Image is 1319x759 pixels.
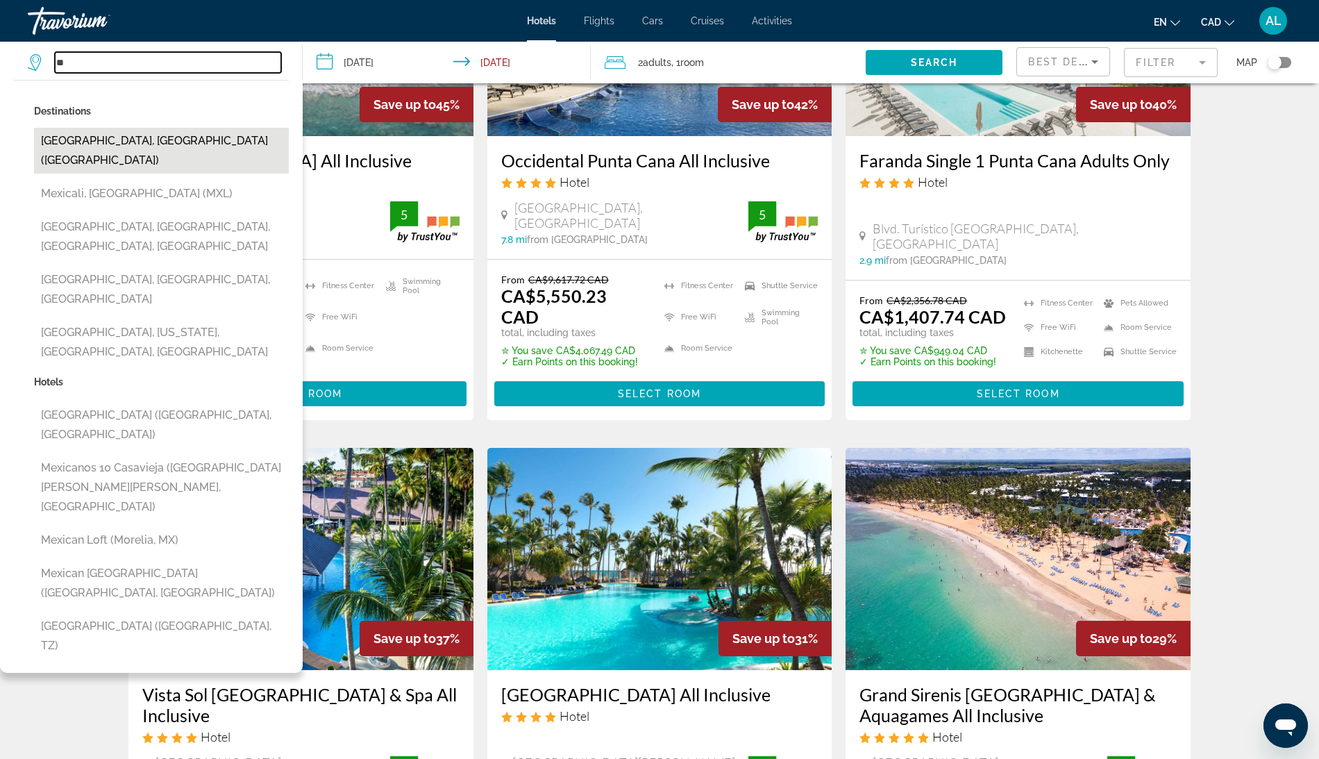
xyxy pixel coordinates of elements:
[1017,294,1097,312] li: Fitness Center
[514,200,749,231] span: [GEOGRAPHIC_DATA], [GEOGRAPHIC_DATA]
[1124,47,1218,78] button: Filter
[859,294,883,306] span: From
[1090,631,1152,646] span: Save up to
[859,684,1177,726] a: Grand Sirenis [GEOGRAPHIC_DATA] & Aquagames All Inclusive
[846,448,1191,670] img: Hotel image
[373,631,436,646] span: Save up to
[873,221,1177,251] span: Blvd. Turístico [GEOGRAPHIC_DATA], [GEOGRAPHIC_DATA]
[977,388,1060,399] span: Select Room
[34,101,289,121] p: Destinations
[618,388,701,399] span: Select Room
[1028,56,1100,67] span: Best Deals
[748,206,776,223] div: 5
[501,345,647,356] p: CA$4,067.49 CAD
[719,621,832,656] div: 31%
[34,455,289,520] button: Mexicanos 10 Casavieja ([GEOGRAPHIC_DATA][PERSON_NAME][PERSON_NAME], [GEOGRAPHIC_DATA])
[1090,97,1152,112] span: Save up to
[859,150,1177,171] a: Faranda Single 1 Punta Cana Adults Only
[34,372,289,392] p: Hotels
[1076,87,1191,122] div: 40%
[887,294,967,306] del: CA$2,356.78 CAD
[748,201,818,242] img: trustyou-badge.svg
[1028,53,1098,70] mat-select: Sort by
[527,234,648,245] span: from [GEOGRAPHIC_DATA]
[1097,319,1177,336] li: Room Service
[1154,12,1180,32] button: Change language
[487,448,832,670] img: Hotel image
[1097,294,1177,312] li: Pets Allowed
[501,684,818,705] a: [GEOGRAPHIC_DATA] All Inclusive
[34,402,289,448] button: [GEOGRAPHIC_DATA] ([GEOGRAPHIC_DATA], [GEOGRAPHIC_DATA])
[560,708,589,724] span: Hotel
[299,305,379,329] li: Free WiFi
[932,729,962,744] span: Hotel
[34,613,289,659] button: [GEOGRAPHIC_DATA] ([GEOGRAPHIC_DATA], TZ)
[918,174,948,190] span: Hotel
[1154,17,1167,28] span: en
[560,174,589,190] span: Hotel
[501,150,818,171] a: Occidental Punta Cana All Inclusive
[718,87,832,122] div: 42%
[657,274,738,298] li: Fitness Center
[34,527,289,553] button: Mexican Loft (Morelia, MX)
[1017,319,1097,336] li: Free WiFi
[859,327,1006,338] p: total, including taxes
[859,345,911,356] span: ✮ You save
[859,345,1006,356] p: CA$949.04 CAD
[886,255,1007,266] span: from [GEOGRAPHIC_DATA]
[1263,703,1308,748] iframe: Button to launch messaging window
[201,729,230,744] span: Hotel
[671,53,704,72] span: , 1
[1201,17,1221,28] span: CAD
[28,3,167,39] a: Travorium
[373,97,436,112] span: Save up to
[1257,56,1291,69] button: Toggle map
[494,384,825,399] a: Select Room
[859,356,1006,367] p: ✓ Earn Points on this booking!
[638,53,671,72] span: 2
[299,274,379,298] li: Fitness Center
[34,267,289,312] button: [GEOGRAPHIC_DATA], [GEOGRAPHIC_DATA], [GEOGRAPHIC_DATA]
[34,319,289,365] button: [GEOGRAPHIC_DATA], [US_STATE], [GEOGRAPHIC_DATA], [GEOGRAPHIC_DATA]
[852,381,1184,406] button: Select Room
[501,708,818,724] div: 4 star Hotel
[1076,621,1191,656] div: 29%
[34,214,289,260] button: [GEOGRAPHIC_DATA], [GEOGRAPHIC_DATA], [GEOGRAPHIC_DATA], [GEOGRAPHIC_DATA]
[691,15,724,26] span: Cruises
[142,729,460,744] div: 4 star Hotel
[379,274,460,298] li: Swimming Pool
[657,305,738,329] li: Free WiFi
[501,234,527,245] span: 7.8 mi
[494,381,825,406] button: Select Room
[299,336,379,360] li: Room Service
[859,729,1177,744] div: 5 star Hotel
[501,174,818,190] div: 4 star Hotel
[142,684,460,726] h3: Vista Sol [GEOGRAPHIC_DATA] & Spa All Inclusive
[859,174,1177,190] div: 4 star Hotel
[752,15,792,26] a: Activities
[859,306,1006,327] ins: CA$1,407.74 CAD
[360,621,473,656] div: 37%
[501,345,553,356] span: ✮ You save
[1266,14,1282,28] span: AL
[1201,12,1234,32] button: Change currency
[643,57,671,68] span: Adults
[866,50,1003,75] button: Search
[527,15,556,26] a: Hotels
[584,15,614,26] a: Flights
[34,181,289,207] button: Mexicali, [GEOGRAPHIC_DATA] (MXL)
[1017,343,1097,360] li: Kitchenette
[642,15,663,26] a: Cars
[852,384,1184,399] a: Select Room
[657,336,738,360] li: Room Service
[1255,6,1291,35] button: User Menu
[390,206,418,223] div: 5
[360,87,473,122] div: 45%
